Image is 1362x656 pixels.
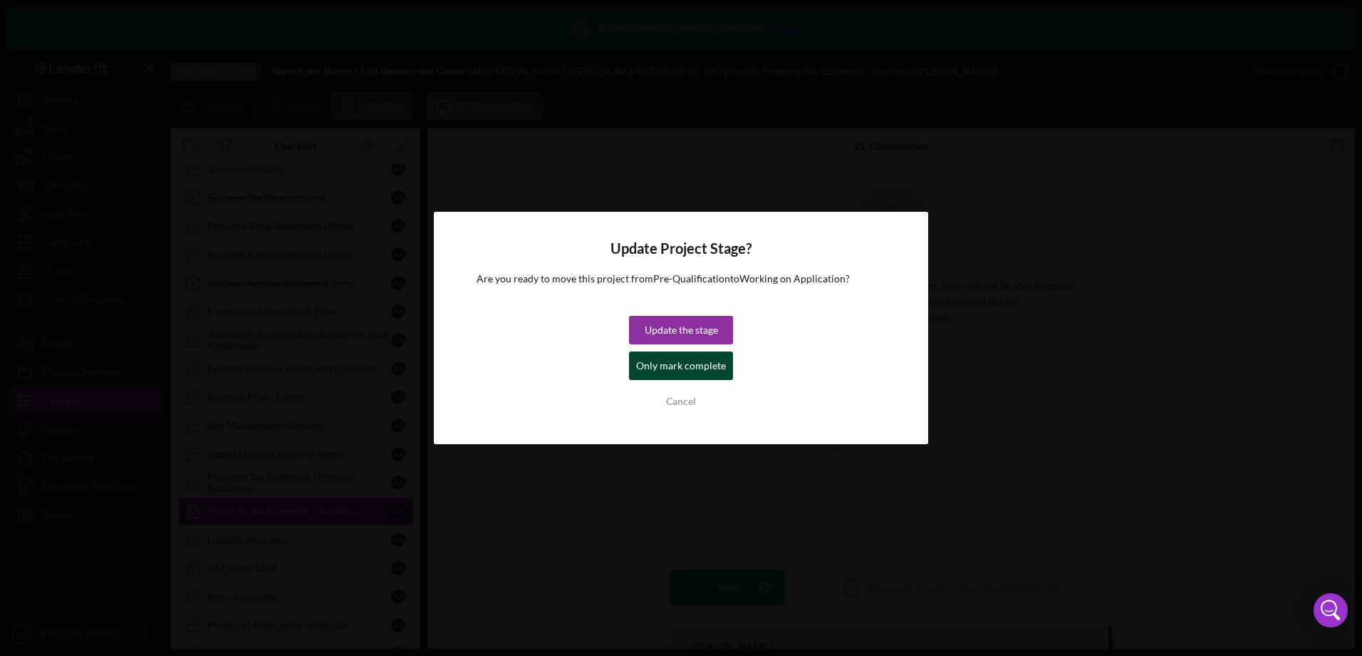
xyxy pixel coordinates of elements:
button: Update the stage [629,316,733,344]
div: Cancel [666,387,696,416]
button: Only mark complete [629,352,733,380]
div: Open Intercom Messenger [1314,593,1348,627]
p: Are you ready to move this project from Pre-Qualification to Working on Application ? [477,271,885,287]
div: Update the stage [645,316,718,344]
div: Only mark complete [636,352,726,380]
button: Cancel [629,387,733,416]
h4: Update Project Stage? [477,240,885,257]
